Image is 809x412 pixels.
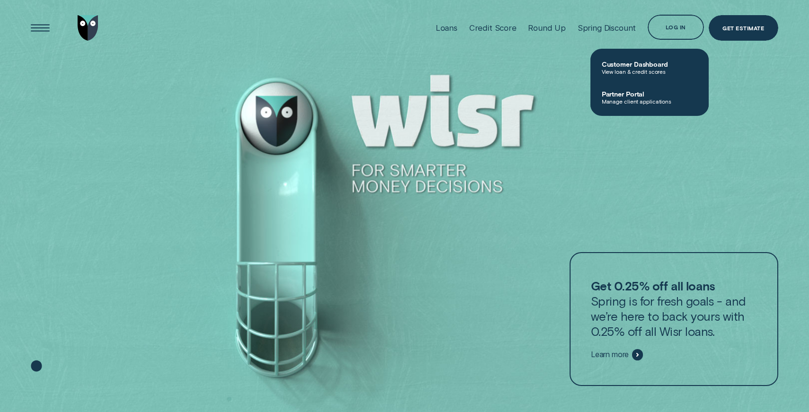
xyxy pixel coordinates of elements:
[590,53,709,82] a: Customer DashboardView loan & credit scores
[528,23,566,33] div: Round Up
[436,23,457,33] div: Loans
[570,252,778,386] a: Get 0.25% off all loansSpring is for fresh goals - and we’re here to back yours with 0.25% off al...
[602,98,697,105] span: Manage client applications
[591,278,757,339] p: Spring is for fresh goals - and we’re here to back yours with 0.25% off all Wisr loans.
[602,60,697,68] span: Customer Dashboard
[591,350,629,359] span: Learn more
[591,278,715,293] strong: Get 0.25% off all loans
[469,23,517,33] div: Credit Score
[27,15,53,40] button: Open Menu
[602,68,697,75] span: View loan & credit scores
[578,23,636,33] div: Spring Discount
[78,15,99,40] img: Wisr
[709,15,778,40] a: Get Estimate
[590,82,709,112] a: Partner PortalManage client applications
[648,15,704,40] button: Log in
[602,90,697,98] span: Partner Portal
